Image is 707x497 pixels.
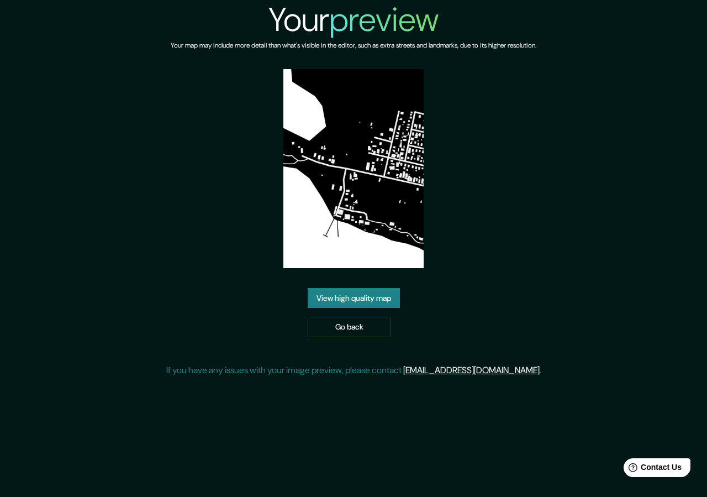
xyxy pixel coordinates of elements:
a: [EMAIL_ADDRESS][DOMAIN_NAME] [403,364,540,376]
iframe: Help widget launcher [609,454,695,485]
h6: Your map may include more detail than what's visible in the editor, such as extra streets and lan... [171,40,536,51]
img: created-map-preview [283,69,424,268]
a: Go back [308,317,391,337]
a: View high quality map [308,288,400,308]
p: If you have any issues with your image preview, please contact . [166,364,541,377]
